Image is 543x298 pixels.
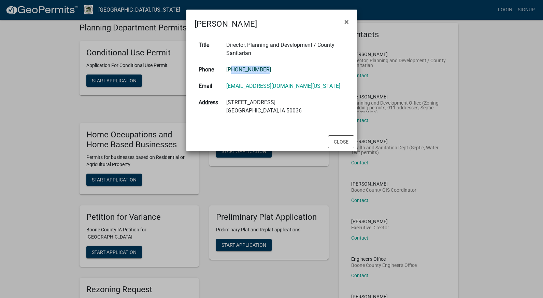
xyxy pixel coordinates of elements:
h4: [PERSON_NAME] [195,18,257,30]
th: Title [195,37,222,62]
a: [PHONE_NUMBER] [226,66,271,73]
th: Email [195,78,222,94]
td: Director, Planning and Development / County Sanitarian [222,37,349,62]
span: × [344,17,349,27]
th: Phone [195,62,222,78]
td: [STREET_ADDRESS] [GEOGRAPHIC_DATA], IA 50036 [222,94,349,119]
button: Close [328,135,354,148]
th: Address [195,94,222,119]
a: [EMAIL_ADDRESS][DOMAIN_NAME][US_STATE] [226,83,340,89]
button: Close [339,12,354,31]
